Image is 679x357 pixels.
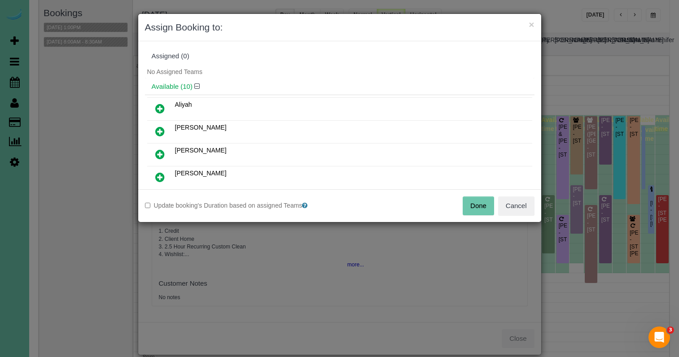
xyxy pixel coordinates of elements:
span: Aliyah [175,101,192,108]
span: [PERSON_NAME] [175,147,227,154]
h3: Assign Booking to: [145,21,534,34]
div: Assigned (0) [152,52,528,60]
h4: Available (10) [152,83,528,91]
span: No Assigned Teams [147,68,202,75]
span: [PERSON_NAME] [175,124,227,131]
label: Update booking's Duration based on assigned Teams [145,201,333,210]
iframe: Intercom live chat [648,327,670,348]
button: × [529,20,534,29]
input: Update booking's Duration based on assigned Teams [145,203,150,208]
button: Done [463,196,494,215]
button: Cancel [498,196,534,215]
span: [PERSON_NAME] [175,170,227,177]
span: 3 [667,327,674,334]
